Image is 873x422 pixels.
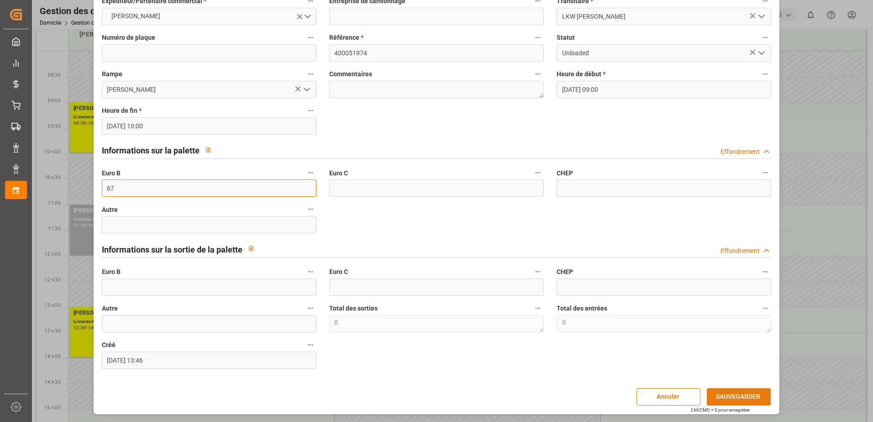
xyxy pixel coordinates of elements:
font: Heure de début [557,70,601,78]
font: Total des sorties [329,305,378,312]
input: Type à rechercher/sélectionner [102,81,316,98]
button: Statut [759,32,771,43]
button: Euro B [305,266,316,278]
input: JJ-MM-AAAA HH :MM [557,81,771,98]
input: JJ-MM-AAAA HH :MM [102,352,316,369]
font: Numéro de plaque [102,34,155,41]
font: Commentaires [329,70,372,78]
button: Total des entrées [759,302,771,314]
div: Effondrement [720,246,760,256]
font: CHEP [557,169,573,177]
button: Ouvrir le menu [299,83,313,97]
div: Ctrl/CMD + S pour enregistrer [691,406,750,413]
button: Commentaires [532,68,544,80]
button: CHEP [759,266,771,278]
button: View description [242,240,260,257]
div: Effondrement [720,147,760,157]
h2: Informations sur la sortie de la palette [102,243,242,256]
button: CHEP [759,167,771,179]
button: Rampe [305,68,316,80]
button: Autre [305,302,316,314]
span: [PERSON_NAME] [107,11,165,21]
font: Autre [102,305,118,312]
font: Créé [102,341,116,348]
button: Annuler [636,388,700,406]
font: Euro C [329,268,348,275]
font: Autre [102,206,118,213]
input: JJ-MM-AAAA HH :MM [102,117,316,135]
button: Référence * [532,32,544,43]
font: Rampe [102,70,122,78]
font: Euro B [102,268,121,275]
font: Total des entrées [557,305,607,312]
button: Ouvrir le menu [754,46,768,60]
input: Type à rechercher/sélectionner [557,44,771,62]
button: Euro C [532,167,544,179]
textarea: 0 [557,315,771,332]
font: Euro C [329,169,348,177]
font: CHEP [557,268,573,275]
font: Statut [557,34,575,41]
button: Heure de début * [759,68,771,80]
font: Référence [329,34,359,41]
button: SAUVEGARDER [707,388,771,406]
button: Euro B [305,167,316,179]
font: Heure de fin [102,107,137,114]
font: Euro B [102,169,121,177]
button: Euro C [532,266,544,278]
button: Créé [305,339,316,351]
button: View description [200,141,217,158]
button: Total des sorties [532,302,544,314]
button: Numéro de plaque [305,32,316,43]
button: Heure de fin * [305,105,316,116]
textarea: 0 [329,315,544,332]
button: Ouvrir le menu [102,8,316,25]
button: Ouvrir le menu [754,10,768,24]
button: Autre [305,203,316,215]
h2: Informations sur la palette [102,144,200,157]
